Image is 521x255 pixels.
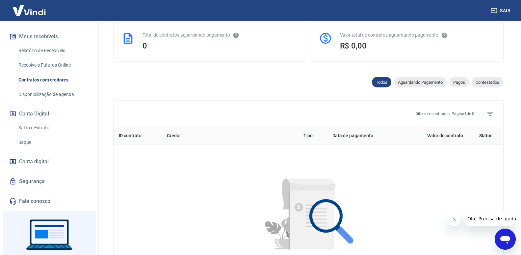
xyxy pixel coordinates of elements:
iframe: Mensagem da empresa [463,211,516,226]
a: Recebíveis Futuros Online [16,58,91,72]
button: Conta Digital [8,107,91,121]
span: Aguardando Pagamento [394,80,447,85]
iframe: Fechar mensagem [448,213,461,226]
button: Sair [489,5,513,17]
th: Status [468,127,503,145]
th: Tipo [298,127,327,145]
a: Conta digital [8,154,91,169]
a: Contratos com credores [16,73,91,87]
th: Credor [162,127,298,145]
span: R$ 0,00 [340,41,367,50]
span: Conta digital [19,157,49,166]
a: Segurança [8,174,91,189]
a: Saldo e Extrato [16,121,91,135]
div: Aguardando Pagamento [394,77,447,87]
img: Vindi [8,0,51,20]
svg: Esses contratos não se referem à Vindi, mas sim a outras instituições. [233,32,239,39]
div: Total de contratos aguardando pagamento [143,32,298,39]
svg: O valor comprometido não se refere a pagamentos pendentes na Vindi e sim como garantia a outras i... [441,32,448,39]
p: 0 itens encontrados. Página 1 de 0 [416,111,474,117]
a: Disponibilização de agenda [16,88,91,101]
a: Relatório de Recebíveis [16,44,91,57]
span: Contestados [472,80,503,85]
div: Todos [372,77,391,87]
a: Fale conosco [8,194,91,208]
iframe: Botão para abrir a janela de mensagens [495,229,516,250]
span: Filtros [482,106,498,122]
div: Valor total de contratos aguardando pagamento [340,32,495,39]
div: Pagos [449,77,469,87]
th: Data de pagamento [327,127,402,145]
button: Meus recebíveis [8,29,91,44]
span: Pagos [449,80,469,85]
div: Contestados [472,77,503,87]
th: ID contrato [114,127,162,145]
span: Olá! Precisa de ajuda? [4,5,55,10]
span: Todos [372,80,391,85]
a: Saque [16,136,91,149]
div: 0 [143,41,298,50]
th: Valor do contrato [401,127,468,145]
